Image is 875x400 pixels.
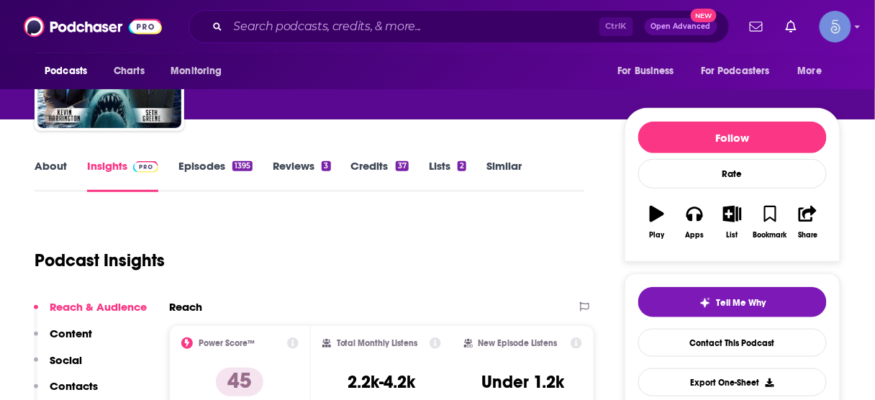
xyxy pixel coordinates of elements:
[638,287,827,317] button: tell me why sparkleTell Me Why
[798,231,817,240] div: Share
[820,11,851,42] span: Logged in as Spiral5-G1
[216,368,263,396] p: 45
[607,58,692,85] button: open menu
[691,9,717,22] span: New
[599,17,633,36] span: Ctrl K
[744,14,769,39] a: Show notifications dropdown
[458,161,466,171] div: 2
[638,329,827,357] a: Contact This Podcast
[638,122,827,153] button: Follow
[34,300,147,327] button: Reach & Audience
[650,231,665,240] div: Play
[322,161,330,171] div: 3
[820,11,851,42] img: User Profile
[34,327,92,353] button: Content
[160,58,240,85] button: open menu
[638,196,676,248] button: Play
[396,161,409,171] div: 37
[35,58,106,85] button: open menu
[789,196,827,248] button: Share
[232,161,253,171] div: 1395
[638,368,827,396] button: Export One-Sheet
[228,15,599,38] input: Search podcasts, credits, & more...
[751,196,789,248] button: Bookmark
[114,61,145,81] span: Charts
[50,353,82,367] p: Social
[699,297,711,309] img: tell me why sparkle
[178,159,253,192] a: Episodes1395
[714,196,751,248] button: List
[87,159,158,192] a: InsightsPodchaser Pro
[651,23,711,30] span: Open Advanced
[727,231,738,240] div: List
[133,161,158,173] img: Podchaser Pro
[788,58,840,85] button: open menu
[50,327,92,340] p: Content
[199,338,255,348] h2: Power Score™
[486,159,522,192] a: Similar
[645,18,717,35] button: Open AdvancedNew
[337,338,418,348] h2: Total Monthly Listens
[429,159,466,192] a: Lists2
[35,250,165,271] h1: Podcast Insights
[45,61,87,81] span: Podcasts
[692,58,791,85] button: open menu
[348,371,415,393] h3: 2.2k-4.2k
[273,159,330,192] a: Reviews3
[780,14,802,39] a: Show notifications dropdown
[686,231,704,240] div: Apps
[104,58,153,85] a: Charts
[35,159,67,192] a: About
[617,61,674,81] span: For Business
[753,231,787,240] div: Bookmark
[351,159,409,192] a: Credits37
[717,297,766,309] span: Tell Me Why
[50,379,98,393] p: Contacts
[34,353,82,380] button: Social
[676,196,713,248] button: Apps
[50,300,147,314] p: Reach & Audience
[820,11,851,42] button: Show profile menu
[479,338,558,348] h2: New Episode Listens
[701,61,770,81] span: For Podcasters
[24,13,162,40] img: Podchaser - Follow, Share and Rate Podcasts
[638,159,827,188] div: Rate
[798,61,822,81] span: More
[171,61,222,81] span: Monitoring
[481,371,564,393] h3: Under 1.2k
[189,10,730,43] div: Search podcasts, credits, & more...
[169,300,202,314] h2: Reach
